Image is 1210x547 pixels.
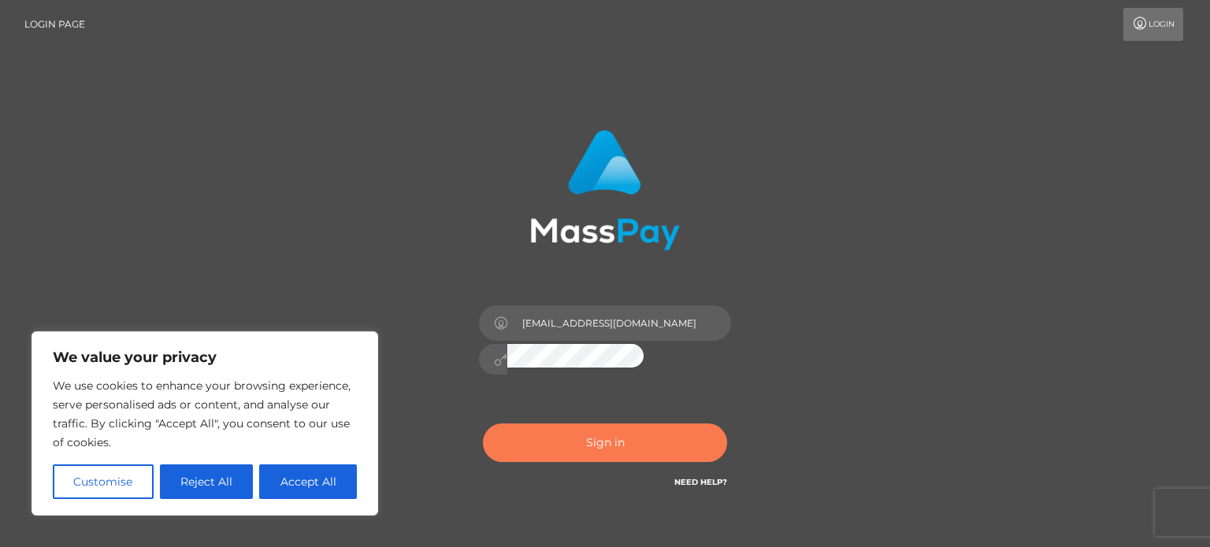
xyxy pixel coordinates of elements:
[32,331,378,516] div: We value your privacy
[483,423,727,462] button: Sign in
[53,464,154,499] button: Customise
[53,348,357,367] p: We value your privacy
[24,8,85,41] a: Login Page
[53,376,357,452] p: We use cookies to enhance your browsing experience, serve personalised ads or content, and analys...
[507,305,731,341] input: Username...
[530,130,680,250] img: MassPay Login
[259,464,357,499] button: Accept All
[674,477,727,487] a: Need Help?
[1123,8,1183,41] a: Login
[160,464,254,499] button: Reject All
